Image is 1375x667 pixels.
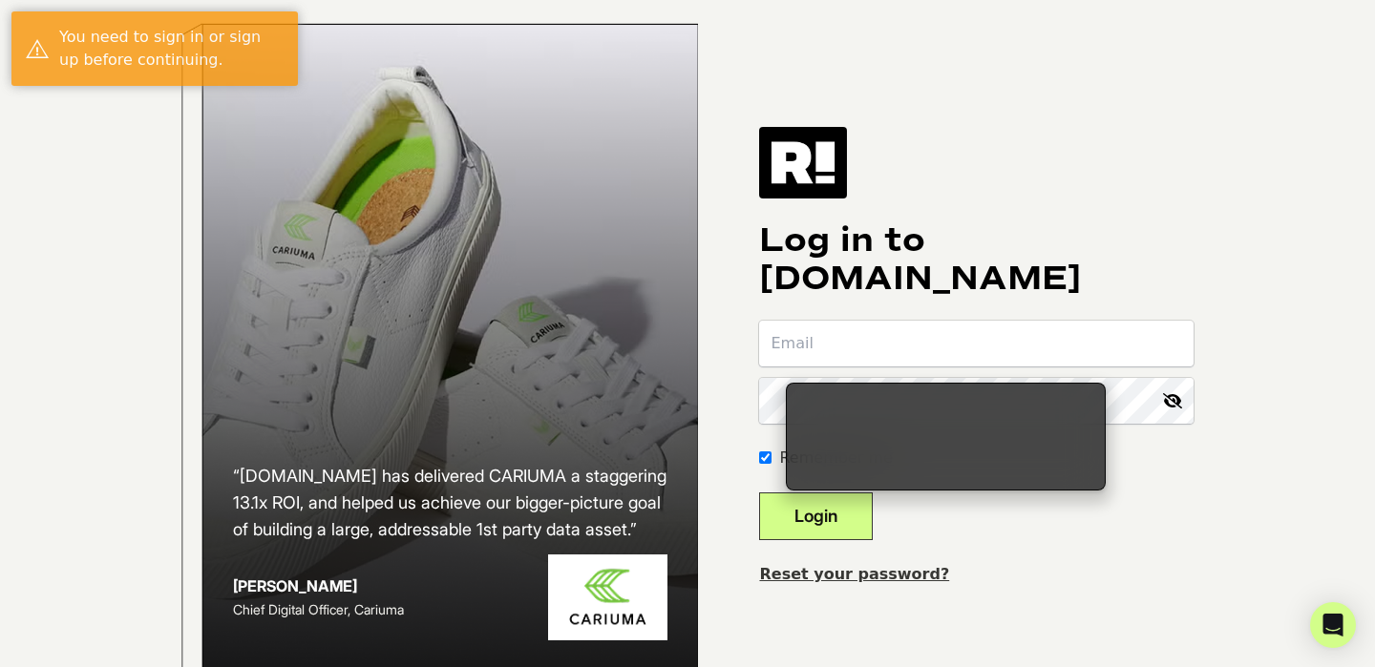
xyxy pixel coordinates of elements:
strong: [PERSON_NAME] [233,576,357,595]
h2: “[DOMAIN_NAME] has delivered CARIUMA a staggering 13.1x ROI, and helped us achieve our bigger-pic... [233,463,668,543]
div: You need to sign in or sign up before continuing. [59,26,284,72]
button: Login [759,492,873,540]
label: Remember me [779,447,892,469]
div: Open Intercom Messenger [1310,602,1356,648]
img: Cariuma [548,554,667,641]
a: Reset your password? [759,565,949,583]
span: Chief Digital Officer, Cariuma [233,601,404,617]
img: Retention.com [759,127,847,198]
input: Email [759,321,1194,366]
h1: Log in to [DOMAIN_NAME] [759,221,1194,298]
